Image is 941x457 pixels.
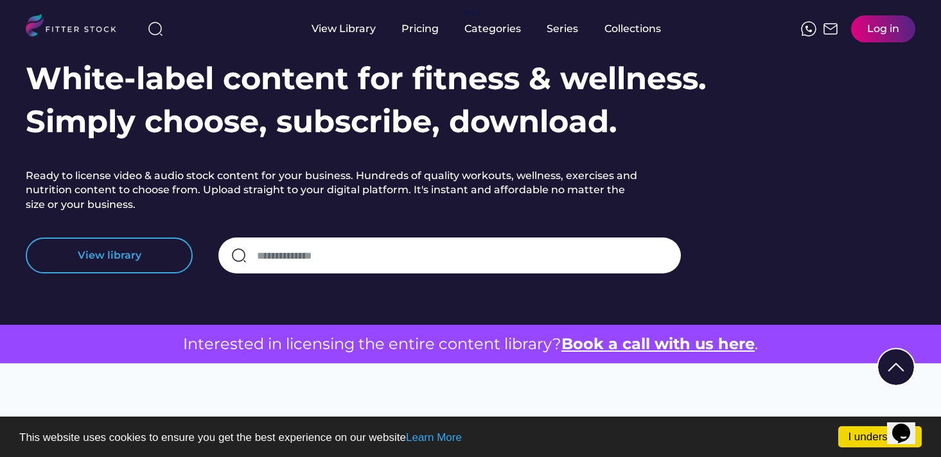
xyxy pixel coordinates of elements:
[464,22,521,36] div: Categories
[406,431,462,444] a: Learn More
[464,6,481,19] div: fvck
[561,334,755,353] a: Book a call with us here
[823,21,838,37] img: Frame%2051.svg
[148,21,163,37] img: search-normal%203.svg
[312,22,376,36] div: View Library
[26,237,193,273] button: View library
[838,426,922,447] a: I understand!
[604,22,661,36] div: Collections
[801,21,816,37] img: meteor-icons_whatsapp%20%281%29.svg
[878,349,914,385] img: Group%201000002322%20%281%29.svg
[26,14,127,40] img: LOGO.svg
[26,57,707,143] h1: White-label content for fitness & wellness. Simply choose, subscribe, download.
[867,22,899,36] div: Log in
[401,22,439,36] div: Pricing
[19,432,922,443] p: This website uses cookies to ensure you get the best experience on our website
[26,169,642,212] h2: Ready to license video & audio stock content for your business. Hundreds of quality workouts, wel...
[231,248,247,263] img: search-normal.svg
[547,22,579,36] div: Series
[887,406,928,444] iframe: chat widget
